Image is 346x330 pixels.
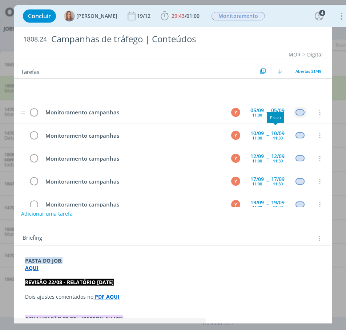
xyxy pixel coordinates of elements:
div: 05/09 [271,108,285,113]
div: 12/09 [250,154,264,159]
button: Y [230,107,241,118]
strong: REVISÃO 22/08 - RELATÓRIO [DATE] [25,279,114,286]
span: Concluir [28,13,51,19]
div: 11:00 [252,205,262,209]
button: 29:43/01:00 [159,10,201,22]
strong: PASTA DO JOB: [25,257,63,264]
div: 11:30 [273,182,283,186]
span: Tarefas [21,67,39,75]
span: Briefing [23,233,42,243]
div: 11:30 [273,136,283,140]
div: Monitoramento campanhas [42,200,225,209]
div: Y [231,177,240,186]
div: Y [231,131,240,140]
div: 11:00 [252,159,262,163]
a: PDF AQUI [93,293,120,300]
span: -- [266,156,269,161]
div: 19/09 [250,200,264,205]
button: Y [230,199,241,210]
button: Adicionar uma tarefa [21,207,73,220]
span: Abertas 31/49 [295,68,321,74]
a: MOR [289,51,301,58]
div: Monitoramento campanhas [42,131,225,140]
span: 01:00 [186,12,200,19]
div: Y [231,108,240,117]
img: A [64,11,75,21]
div: Monitoramento campanhas [42,177,225,186]
div: Prazo [267,112,284,123]
div: 12/09 [271,154,285,159]
div: 11:00 [252,136,262,140]
button: 4 [313,10,325,22]
div: 17/09 [250,177,264,182]
div: 11:00 [252,182,262,186]
div: Campanhas de tráfego | Conteúdos [48,30,323,48]
div: Monitoramento campanhas [42,108,225,117]
img: drag-icon.svg [21,111,26,114]
img: arrow-down.svg [278,69,282,74]
strong: ATUALIZAÇÃO 20/08 - [PERSON_NAME] [25,315,123,322]
div: 11:30 [273,159,283,163]
button: Y [230,176,241,187]
div: dialog [14,5,332,323]
button: Y [230,130,241,141]
span: -- [266,110,269,115]
span: Monitoramento [212,12,265,20]
div: Y [231,200,240,209]
a: Digital [307,51,323,58]
button: A[PERSON_NAME] [64,11,117,21]
span: 29:43 [172,12,185,19]
span: [PERSON_NAME] [76,13,117,19]
strong: PDF AQUI [95,293,120,300]
div: 10/09 [271,131,285,136]
div: 17/09 [271,177,285,182]
div: 19/12 [137,13,152,19]
span: 1808.24 [23,35,47,43]
div: 10/09 [250,131,264,136]
div: 4 [319,10,325,16]
span: -- [266,133,269,138]
button: Concluir [23,9,56,23]
div: Monitoramento campanhas [42,154,225,163]
span: / [185,12,186,19]
span: -- [266,179,269,184]
div: Y [231,154,240,163]
a: AQUI [25,264,39,271]
div: 19/09 [271,200,285,205]
div: 11:00 [252,113,262,117]
div: 05/09 [250,108,264,113]
span: -- [266,202,269,207]
button: Monitoramento [211,12,265,21]
button: Y [230,153,241,164]
div: 11:30 [273,205,283,209]
p: Dois ajustes comentados no [25,293,321,300]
